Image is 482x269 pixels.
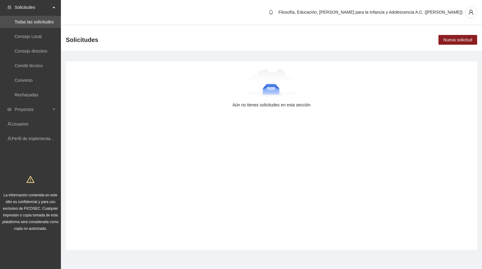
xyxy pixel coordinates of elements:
a: Consejo Local [15,34,42,39]
a: Todas las solicitudes [15,19,54,24]
a: Consejo directivo [15,49,47,53]
button: Nueva solicitud [438,35,477,45]
span: inbox [7,5,12,9]
span: eye [7,107,12,112]
img: Aún no tienes solicitudes en esta sección [247,69,296,99]
span: Filosofía, Educación, [PERSON_NAME] para la Infancia y Adolescencia A.C. ([PERSON_NAME]) [278,10,463,15]
span: Proyectos [15,103,51,116]
a: Usuarios [12,122,28,126]
a: Perfil de implementadora [12,136,59,141]
span: warning [26,175,34,183]
div: Aún no tienes solicitudes en esta sección [76,102,467,108]
span: Nueva solicitud [443,36,472,43]
a: Rechazadas [15,92,38,97]
a: Convenio [15,78,33,83]
span: Solicitudes [66,35,98,45]
a: Comité técnico [15,63,43,68]
button: bell [266,7,276,17]
span: La información contenida en este sitio es confidencial y para uso exclusivo de FICOSEC. Cualquier... [2,193,59,231]
span: user [465,9,477,15]
span: Solicitudes [15,1,51,13]
span: bell [266,10,276,15]
button: user [465,6,477,18]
